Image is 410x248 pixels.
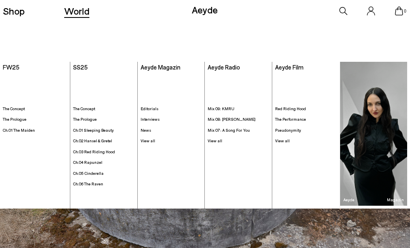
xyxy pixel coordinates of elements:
[141,106,158,111] span: Editorials
[193,202,217,209] a: Out Now
[73,106,134,111] a: The Concept
[73,181,134,187] a: Ch.06 The Raven
[73,149,134,154] a: Ch.03 Red Riding Hood
[208,128,269,133] a: Mix 07: A Song For You
[395,7,403,15] a: 0
[208,106,234,111] span: Mix 09: KMRU
[275,106,337,111] a: Red Riding Hood
[208,106,269,111] a: Mix 09: KMRU
[141,138,202,144] a: View all
[208,63,240,71] a: Aeyde Radio
[73,128,134,133] a: Ch.01 Sleeping Beauty
[3,128,35,133] span: Ch.01 The Maiden
[3,117,26,122] span: The Prologue
[73,117,134,122] a: The Prologue
[64,6,89,16] a: World
[275,117,306,122] span: The Performance
[403,9,407,13] span: 0
[208,117,269,122] a: Mix 08: [PERSON_NAME]
[275,117,337,122] a: The Performance
[208,138,269,144] a: View all
[73,63,88,71] a: SS25
[141,117,160,122] span: Interviews
[275,138,337,144] a: View all
[208,117,256,122] span: Mix 08: [PERSON_NAME]
[340,62,407,206] a: Aeyde Magazin
[275,63,304,71] a: Aeyde Film
[3,106,67,111] a: The Concept
[340,62,407,206] img: X-exploration-v2_1_900x.png
[141,106,202,111] a: Editorials
[3,6,25,16] a: Shop
[73,149,115,154] span: Ch.03 Red Riding Hood
[73,171,104,176] span: Ch.05 Cinderella
[343,198,354,202] h3: Aeyde
[208,138,222,143] span: View all
[275,128,337,133] a: Pseudonymity
[3,106,25,111] span: The Concept
[275,128,301,133] span: Pseudonymity
[73,128,114,133] span: Ch.01 Sleeping Beauty
[73,117,97,122] span: The Prologue
[3,128,67,133] a: Ch.01 The Maiden
[141,117,202,122] a: Interviews
[141,138,155,143] span: View all
[73,106,95,111] span: The Concept
[73,171,134,176] a: Ch.05 Cinderella
[73,160,102,165] span: Ch.04 Rapunzel
[208,128,250,133] span: Mix 07: A Song For You
[141,128,202,133] a: News
[141,128,151,133] span: News
[275,106,306,111] span: Red Riding Hood
[73,138,134,144] a: Ch.02 Hansel & Gretel
[73,138,112,143] span: Ch.02 Hansel & Gretel
[73,160,134,165] a: Ch.04 Rapunzel
[3,63,20,71] a: FW25
[73,181,103,186] span: Ch.06 The Raven
[387,198,404,202] h3: Magazin
[192,4,218,15] a: Aeyde
[141,63,180,71] a: Aeyde Magazin
[275,138,290,143] span: View all
[3,117,67,122] a: The Prologue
